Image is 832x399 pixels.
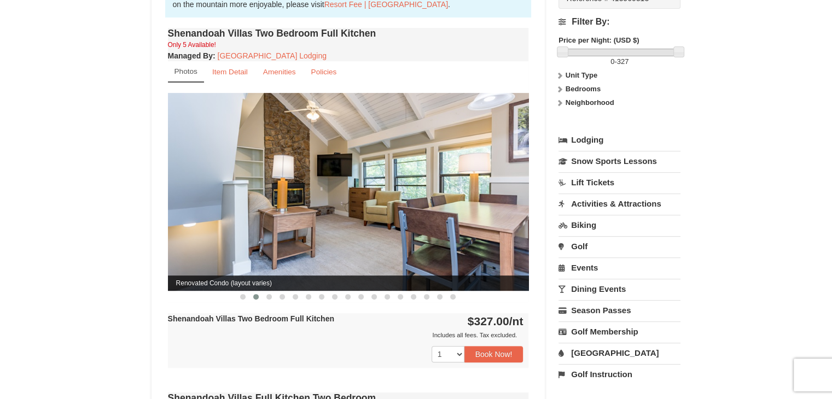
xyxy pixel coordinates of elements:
[168,51,216,60] strong: :
[558,279,680,299] a: Dining Events
[558,236,680,256] a: Golf
[311,68,336,76] small: Policies
[617,57,629,66] span: 327
[558,193,680,214] a: Activities & Attractions
[168,28,529,39] h4: Shenandoah Villas Two Bedroom Full Kitchen
[168,41,216,49] small: Only 5 Available!
[464,346,523,362] button: Book Now!
[566,98,614,107] strong: Neighborhood
[558,56,680,67] label: -
[168,314,334,323] strong: Shenandoah Villas Two Bedroom Full Kitchen
[168,330,523,341] div: Includes all fees. Tax excluded.
[566,85,601,93] strong: Bedrooms
[558,130,680,150] a: Lodging
[558,17,680,27] h4: Filter By:
[168,51,213,60] span: Managed By
[558,343,680,363] a: [GEOGRAPHIC_DATA]
[509,315,523,327] span: /nt
[174,67,197,75] small: Photos
[558,36,639,44] strong: Price per Night: (USD $)
[610,57,614,66] span: 0
[256,61,303,83] a: Amenities
[558,151,680,171] a: Snow Sports Lessons
[168,93,529,290] img: Renovated Condo (layout varies)
[566,71,597,79] strong: Unit Type
[558,364,680,384] a: Golf Instruction
[168,61,204,83] a: Photos
[558,257,680,278] a: Events
[558,172,680,192] a: Lift Tickets
[558,215,680,235] a: Biking
[304,61,344,83] a: Policies
[558,321,680,342] a: Golf Membership
[168,275,529,291] span: Renovated Condo (layout varies)
[205,61,255,83] a: Item Detail
[212,68,248,76] small: Item Detail
[263,68,296,76] small: Amenities
[468,315,523,327] strong: $327.00
[218,51,327,60] a: [GEOGRAPHIC_DATA] Lodging
[558,300,680,320] a: Season Passes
